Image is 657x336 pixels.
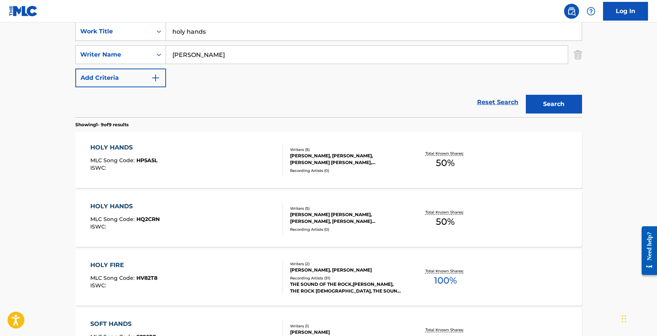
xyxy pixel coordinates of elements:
div: Recording Artists ( 0 ) [290,168,403,173]
p: Total Known Shares: [425,209,465,215]
img: Delete Criterion [574,45,582,64]
iframe: Resource Center [636,220,657,281]
div: Writers ( 2 ) [290,261,403,267]
div: Drag [622,308,626,330]
div: [PERSON_NAME] [290,329,403,336]
div: Recording Artists ( 0 ) [290,227,403,232]
iframe: Chat Widget [620,300,657,336]
div: [PERSON_NAME], [PERSON_NAME] [290,267,403,273]
span: ISWC : [90,223,108,230]
div: THE SOUND OF THE ROCK,[PERSON_NAME], THE ROCK [DEMOGRAPHIC_DATA], THE SOUND OF THE ROCK, THE ROCK... [290,281,403,294]
div: SOFT HANDS [90,320,156,329]
span: MLC Song Code : [90,275,136,281]
span: HV82T8 [136,275,157,281]
span: ISWC : [90,164,108,171]
a: HOLY HANDSMLC Song Code:HP5A5LISWC:Writers (5)[PERSON_NAME], [PERSON_NAME], [PERSON_NAME] [PERSON... [75,132,582,188]
form: Search Form [75,22,582,117]
img: MLC Logo [9,6,38,16]
span: HQ2CRN [136,216,160,223]
a: Reset Search [473,94,522,111]
div: [PERSON_NAME] [PERSON_NAME], [PERSON_NAME], [PERSON_NAME] [PERSON_NAME], [PERSON_NAME], [PERSON_N... [290,211,403,225]
div: Work Title [80,27,148,36]
div: Writers ( 5 ) [290,206,403,211]
p: Showing 1 - 9 of 9 results [75,121,129,128]
p: Total Known Shares: [425,268,465,274]
span: HP5A5L [136,157,157,164]
a: HOLY FIREMLC Song Code:HV82T8ISWC:Writers (2)[PERSON_NAME], [PERSON_NAME]Recording Artists (31)TH... [75,249,582,306]
div: HOLY FIRE [90,261,157,270]
div: Help [584,4,599,19]
div: [PERSON_NAME], [PERSON_NAME], [PERSON_NAME] [PERSON_NAME], [PERSON_NAME], [PERSON_NAME] [290,152,403,166]
a: HOLY HANDSMLC Song Code:HQ2CRNISWC:Writers (5)[PERSON_NAME] [PERSON_NAME], [PERSON_NAME], [PERSON... [75,191,582,247]
a: Public Search [564,4,579,19]
span: 50 % [436,215,455,228]
span: MLC Song Code : [90,157,136,164]
span: 100 % [434,274,457,287]
span: ISWC : [90,282,108,289]
button: Search [526,95,582,113]
div: Writers ( 1 ) [290,323,403,329]
div: Writers ( 5 ) [290,147,403,152]
img: search [567,7,576,16]
span: MLC Song Code : [90,216,136,223]
div: Recording Artists ( 31 ) [290,275,403,281]
p: Total Known Shares: [425,151,465,156]
div: HOLY HANDS [90,202,160,211]
img: help [587,7,596,16]
img: 9d2ae6d4665cec9f34b9.svg [151,73,160,82]
a: Log In [603,2,648,21]
div: Writer Name [80,50,148,59]
p: Total Known Shares: [425,327,465,333]
span: 50 % [436,156,455,170]
div: HOLY HANDS [90,143,157,152]
button: Add Criteria [75,69,166,87]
